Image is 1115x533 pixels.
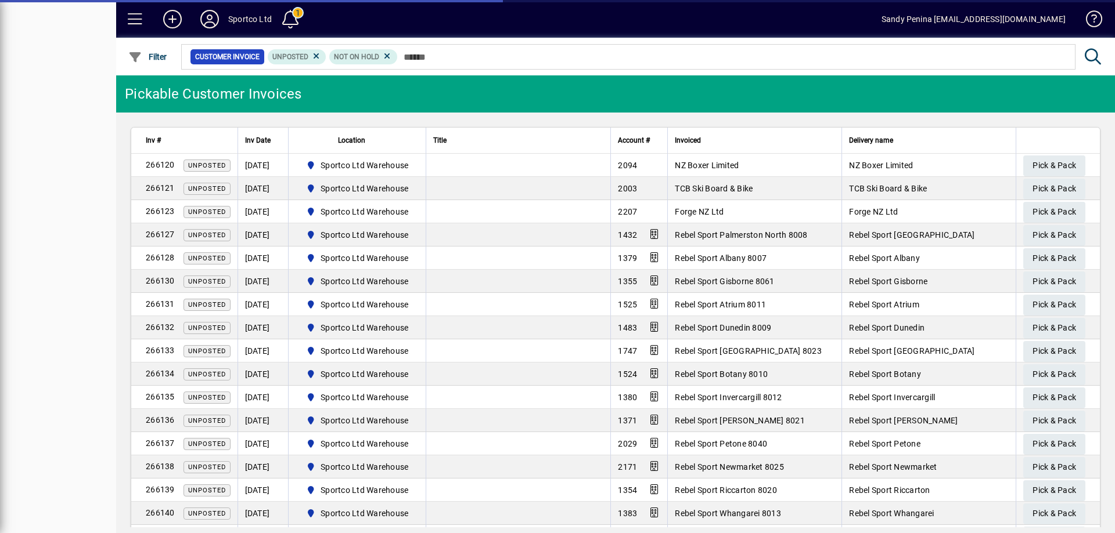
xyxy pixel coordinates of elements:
[618,485,637,495] span: 1354
[301,344,413,358] span: Sportco Ltd Warehouse
[321,484,408,496] span: Sportco Ltd Warehouse
[296,134,419,147] div: Location
[618,300,637,309] span: 1525
[618,416,637,425] span: 1371
[188,440,226,448] span: Unposted
[146,206,175,216] span: 266123
[146,134,161,147] span: Inv #
[321,206,408,217] span: Sportco Ltd Warehouse
[188,487,226,494] span: Unposted
[146,485,175,494] span: 266139
[618,439,637,448] span: 2029
[675,485,777,495] span: Rebel Sport Riccarton 8020
[146,438,175,448] span: 266137
[618,207,637,216] span: 2207
[301,298,413,311] span: Sportco Ltd Warehouse
[321,299,408,310] span: Sportco Ltd Warehouse
[675,300,766,309] span: Rebel Sport Atrium 8011
[188,347,226,355] span: Unposted
[301,460,413,474] span: Sportco Ltd Warehouse
[195,51,260,63] span: Customer Invoice
[146,462,175,471] span: 266138
[228,10,272,28] div: Sportco Ltd
[618,230,637,240] span: 1432
[1033,202,1076,222] span: Pick & Pack
[618,509,637,518] span: 1383
[238,386,288,409] td: [DATE]
[1023,271,1085,292] button: Pick & Pack
[321,183,408,194] span: Sportco Ltd Warehouse
[1033,226,1076,245] span: Pick & Pack
[238,362,288,386] td: [DATE]
[675,416,805,425] span: Rebel Sport [PERSON_NAME] 8021
[321,391,408,403] span: Sportco Ltd Warehouse
[238,339,288,362] td: [DATE]
[301,158,413,172] span: Sportco Ltd Warehouse
[321,438,408,449] span: Sportco Ltd Warehouse
[238,502,288,525] td: [DATE]
[238,409,288,432] td: [DATE]
[238,270,288,293] td: [DATE]
[1033,249,1076,268] span: Pick & Pack
[1023,434,1085,455] button: Pick & Pack
[238,246,288,270] td: [DATE]
[849,161,913,170] span: NZ Boxer Limited
[1023,318,1085,339] button: Pick & Pack
[849,207,898,216] span: Forge NZ Ltd
[675,346,822,356] span: Rebel Sport [GEOGRAPHIC_DATA] 8023
[188,231,226,239] span: Unposted
[618,161,637,170] span: 2094
[238,223,288,246] td: [DATE]
[188,278,226,285] span: Unposted
[1033,365,1076,384] span: Pick & Pack
[1033,342,1076,361] span: Pick & Pack
[675,253,767,263] span: Rebel Sport Albany 8007
[675,207,724,216] span: Forge NZ Ltd
[188,371,226,378] span: Unposted
[849,462,937,472] span: Rebel Sport Newmarket
[301,251,413,265] span: Sportco Ltd Warehouse
[618,462,637,472] span: 2171
[268,49,326,64] mat-chip: Customer Invoice Status: Unposted
[146,160,175,169] span: 266120
[321,159,408,171] span: Sportco Ltd Warehouse
[146,134,231,147] div: Inv #
[154,9,191,30] button: Add
[1023,179,1085,200] button: Pick & Pack
[618,184,637,193] span: 2003
[1023,295,1085,316] button: Pick & Pack
[146,322,175,332] span: 266132
[301,390,413,404] span: Sportco Ltd Warehouse
[1033,318,1076,338] span: Pick & Pack
[849,346,974,356] span: Rebel Sport [GEOGRAPHIC_DATA]
[146,299,175,309] span: 266131
[1023,341,1085,362] button: Pick & Pack
[321,368,408,380] span: Sportco Ltd Warehouse
[301,274,413,288] span: Sportco Ltd Warehouse
[338,134,365,147] span: Location
[125,85,302,103] div: Pickable Customer Invoices
[675,277,774,286] span: Rebel Sport Gisborne 8061
[1033,504,1076,523] span: Pick & Pack
[321,461,408,473] span: Sportco Ltd Warehouse
[334,53,379,61] span: Not On Hold
[301,321,413,335] span: Sportco Ltd Warehouse
[188,162,226,169] span: Unposted
[301,506,413,520] span: Sportco Ltd Warehouse
[618,369,637,379] span: 1524
[238,432,288,455] td: [DATE]
[146,415,175,425] span: 266136
[301,228,413,242] span: Sportco Ltd Warehouse
[675,230,807,240] span: Rebel Sport Palmerston North 8008
[1023,202,1085,223] button: Pick & Pack
[1023,457,1085,478] button: Pick & Pack
[1033,295,1076,314] span: Pick & Pack
[188,463,226,471] span: Unposted
[675,323,771,332] span: Rebel Sport Dunedin 8009
[146,346,175,355] span: 266133
[849,509,934,518] span: Rebel Sport Whangarei
[618,134,650,147] span: Account #
[618,134,660,147] div: Account #
[1023,411,1085,432] button: Pick & Pack
[675,462,784,472] span: Rebel Sport Newmarket 8025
